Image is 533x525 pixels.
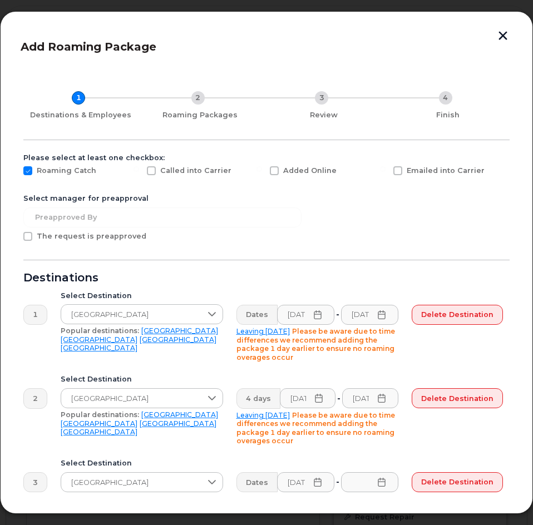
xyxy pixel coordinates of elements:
[61,291,223,300] div: Select Destination
[280,388,336,408] input: Please fill out this field
[439,91,452,105] div: 4
[256,166,262,172] input: Added Online
[140,419,216,428] a: [GEOGRAPHIC_DATA]
[23,194,510,203] div: Select manager for preapproval
[391,111,506,120] div: Finish
[61,389,201,409] span: Portugal
[266,111,382,120] div: Review
[421,477,493,487] span: Delete destination
[23,207,302,227] input: Preapproved by
[277,305,334,325] input: Please fill out this field
[412,305,503,325] button: Delete destination
[160,166,231,175] span: Called into Carrier
[140,335,216,344] a: [GEOGRAPHIC_DATA]
[236,327,290,335] a: Leaving [DATE]
[61,473,201,493] span: Spain
[134,166,139,172] input: Called into Carrier
[61,375,223,384] div: Select Destination
[283,166,337,175] span: Added Online
[380,166,386,172] input: Emailed into Carrier
[421,309,493,320] span: Delete destination
[61,335,137,344] a: [GEOGRAPHIC_DATA]
[335,388,343,408] div: -
[315,91,328,105] div: 3
[191,91,205,105] div: 2
[236,411,290,419] a: Leaving [DATE]
[61,410,139,419] span: Popular destinations:
[61,419,137,428] a: [GEOGRAPHIC_DATA]
[37,232,146,240] span: The request is preapproved
[485,477,525,517] iframe: Messenger Launcher
[334,472,342,492] div: -
[143,111,258,120] div: Roaming Packages
[412,388,503,408] button: Delete destination
[23,153,510,162] div: Please select at least one checkbox:
[61,305,201,325] span: Spain
[23,274,510,283] div: Destinations
[342,388,398,408] input: Please fill out this field
[341,472,398,492] input: Please fill out this field
[141,326,218,335] a: [GEOGRAPHIC_DATA]
[61,344,137,352] a: [GEOGRAPHIC_DATA]
[37,166,96,175] span: Roaming Catch
[412,472,503,492] button: Delete destination
[236,411,395,445] span: Please be aware due to time differences we recommend adding the package 1 day earlier to ensure n...
[236,327,395,361] span: Please be aware due to time differences we recommend adding the package 1 day earlier to ensure n...
[61,459,223,468] div: Select Destination
[141,410,218,419] a: [GEOGRAPHIC_DATA]
[21,40,156,53] span: Add Roaming Package
[61,428,137,436] a: [GEOGRAPHIC_DATA]
[407,166,485,175] span: Emailed into Carrier
[277,472,334,492] input: Please fill out this field
[334,305,342,325] div: -
[421,393,493,404] span: Delete destination
[61,326,139,335] span: Popular destinations:
[341,305,398,325] input: Please fill out this field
